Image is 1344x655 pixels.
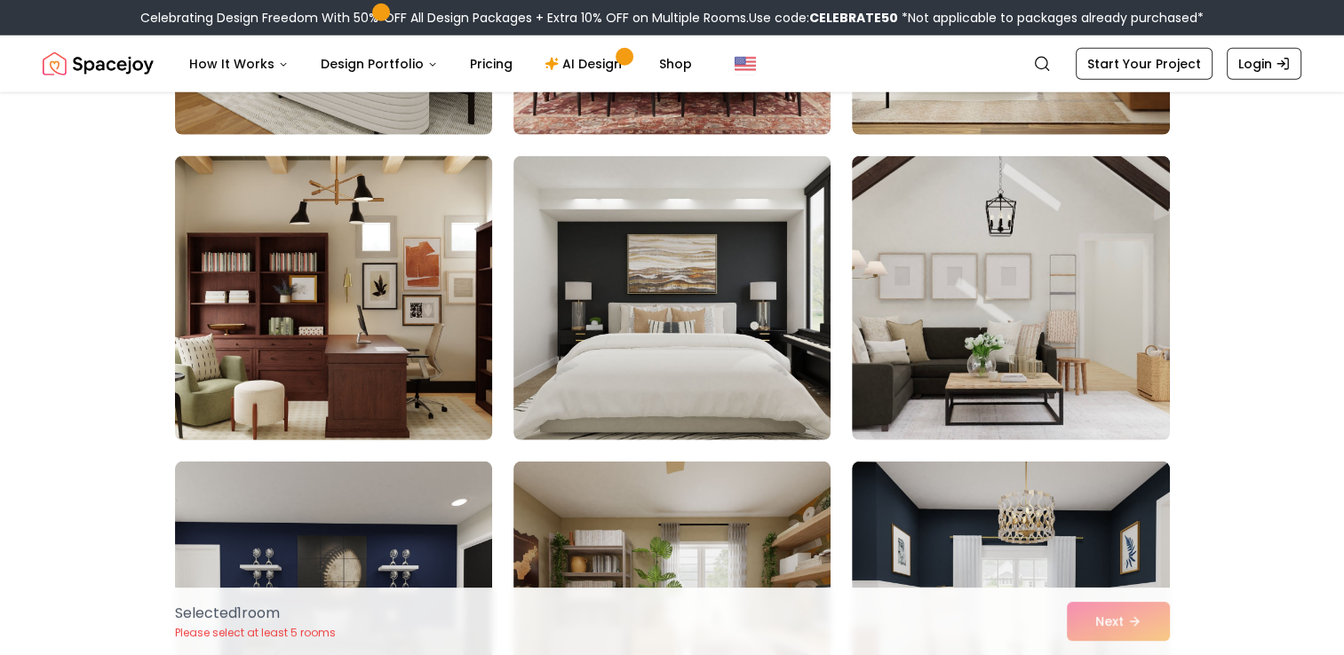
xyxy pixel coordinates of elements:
[456,46,527,82] a: Pricing
[735,53,756,75] img: United States
[852,156,1169,440] img: Room room-51
[749,9,898,27] span: Use code:
[1227,48,1301,80] a: Login
[175,626,336,640] p: Please select at least 5 rooms
[898,9,1204,27] span: *Not applicable to packages already purchased*
[1076,48,1213,80] a: Start Your Project
[530,46,641,82] a: AI Design
[43,46,154,82] a: Spacejoy
[140,9,1204,27] div: Celebrating Design Freedom With 50% OFF All Design Packages + Extra 10% OFF on Multiple Rooms.
[809,9,898,27] b: CELEBRATE50
[306,46,452,82] button: Design Portfolio
[513,156,831,440] img: Room room-50
[43,46,154,82] img: Spacejoy Logo
[175,46,706,82] nav: Main
[167,149,500,447] img: Room room-49
[175,603,336,624] p: Selected 1 room
[175,46,303,82] button: How It Works
[645,46,706,82] a: Shop
[43,36,1301,92] nav: Global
